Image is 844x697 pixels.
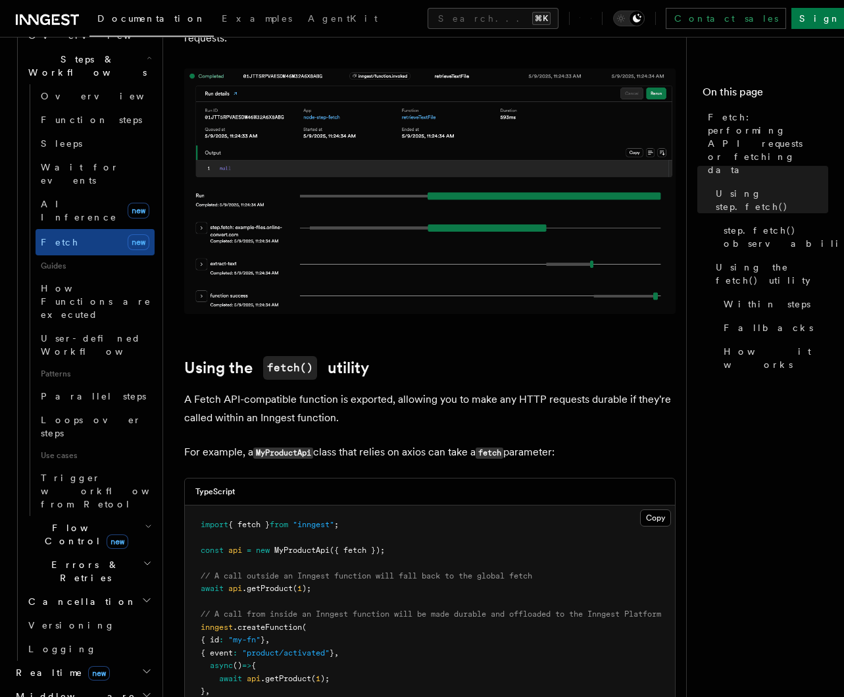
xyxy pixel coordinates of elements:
span: ( [293,584,297,593]
span: Realtime [11,666,110,679]
span: , [334,648,339,658]
a: step.fetch() observability [718,219,828,255]
span: const [201,546,224,555]
a: Fallbacks [718,316,828,340]
a: Using the fetch() utility [710,255,828,292]
span: Versioning [28,620,115,631]
span: : [219,635,224,644]
span: Steps & Workflows [23,53,147,79]
span: Use cases [36,445,155,466]
button: Copy [640,509,671,527]
span: // A call outside an Inngest function will fall back to the global fetch [201,571,532,581]
span: api [228,584,242,593]
a: Examples [214,4,300,36]
span: { id [201,635,219,644]
span: Trigger workflows from Retool [41,473,186,509]
button: Toggle dark mode [613,11,645,26]
span: Function steps [41,115,142,125]
span: "product/activated" [242,648,330,658]
span: How Functions are executed [41,283,151,320]
a: Wait for events [36,155,155,192]
span: = [247,546,251,555]
span: "inngest" [293,520,334,529]
span: Examples [222,13,292,24]
h3: TypeScript [195,486,235,497]
span: Flow Control [23,521,145,548]
span: { fetch } [228,520,270,529]
a: User-defined Workflows [36,326,155,363]
span: Fallbacks [724,321,813,334]
p: For example, a class that relies on axios can take a parameter: [184,443,676,462]
span: ; [334,520,339,529]
span: Using step.fetch() [716,187,828,213]
span: ({ fetch }); [330,546,385,555]
a: AI Inferencenew [36,192,155,229]
p: A Fetch API-compatible function is exported, allowing you to make any HTTP requests durable if th... [184,390,676,427]
span: await [219,674,242,683]
code: fetch() [263,356,317,380]
span: Sleeps [41,138,82,149]
a: Sleeps [36,132,155,155]
a: Using step.fetch() [710,182,828,219]
span: User-defined Workflows [41,333,159,357]
span: new [128,203,149,219]
span: AI Inference [41,199,117,222]
button: Cancellation [23,590,155,613]
span: Overview [41,91,176,101]
a: Documentation [89,4,214,37]
a: How Functions are executed [36,276,155,326]
code: MyProductApi [253,448,313,459]
span: => [242,661,251,670]
img: Inngest Traces showing a step.fetch() call [184,68,676,314]
span: new [107,534,128,549]
span: } [261,635,265,644]
a: Parallel steps [36,384,155,408]
span: 1 [297,584,302,593]
span: Parallel steps [41,391,146,401]
div: Inngest Functions [11,24,155,661]
span: from [270,520,288,529]
span: Errors & Retries [23,558,143,584]
kbd: ⌘K [532,12,551,25]
span: } [201,686,205,696]
span: ( [302,623,307,632]
a: Logging [23,637,155,661]
span: : [233,648,237,658]
a: AgentKit [300,4,385,36]
span: new [88,666,110,681]
span: How it works [724,345,828,371]
span: Fetch [41,237,79,247]
span: inngest [201,623,233,632]
span: ( [311,674,316,683]
a: Loops over steps [36,408,155,445]
a: Trigger workflows from Retool [36,466,155,516]
span: .createFunction [233,623,302,632]
span: Documentation [97,13,206,24]
span: import [201,520,228,529]
div: Steps & Workflows [23,84,155,516]
span: { event [201,648,233,658]
span: Cancellation [23,595,137,608]
span: api [228,546,242,555]
a: Using thefetch()utility [184,356,369,380]
span: , [205,686,210,696]
a: Versioning [23,613,155,637]
span: 1 [316,674,320,683]
a: Function steps [36,108,155,132]
span: async [210,661,233,670]
span: } [330,648,334,658]
span: new [128,234,149,250]
span: new [256,546,270,555]
button: Flow Controlnew [23,516,155,553]
button: Search...⌘K [428,8,559,29]
span: () [233,661,242,670]
button: Errors & Retries [23,553,155,590]
span: .getProduct [261,674,311,683]
span: Logging [28,644,97,654]
span: Guides [36,255,155,276]
button: Realtimenew [11,661,155,684]
span: { [251,661,256,670]
span: await [201,584,224,593]
span: Wait for events [41,162,119,186]
a: Overview [36,84,155,108]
